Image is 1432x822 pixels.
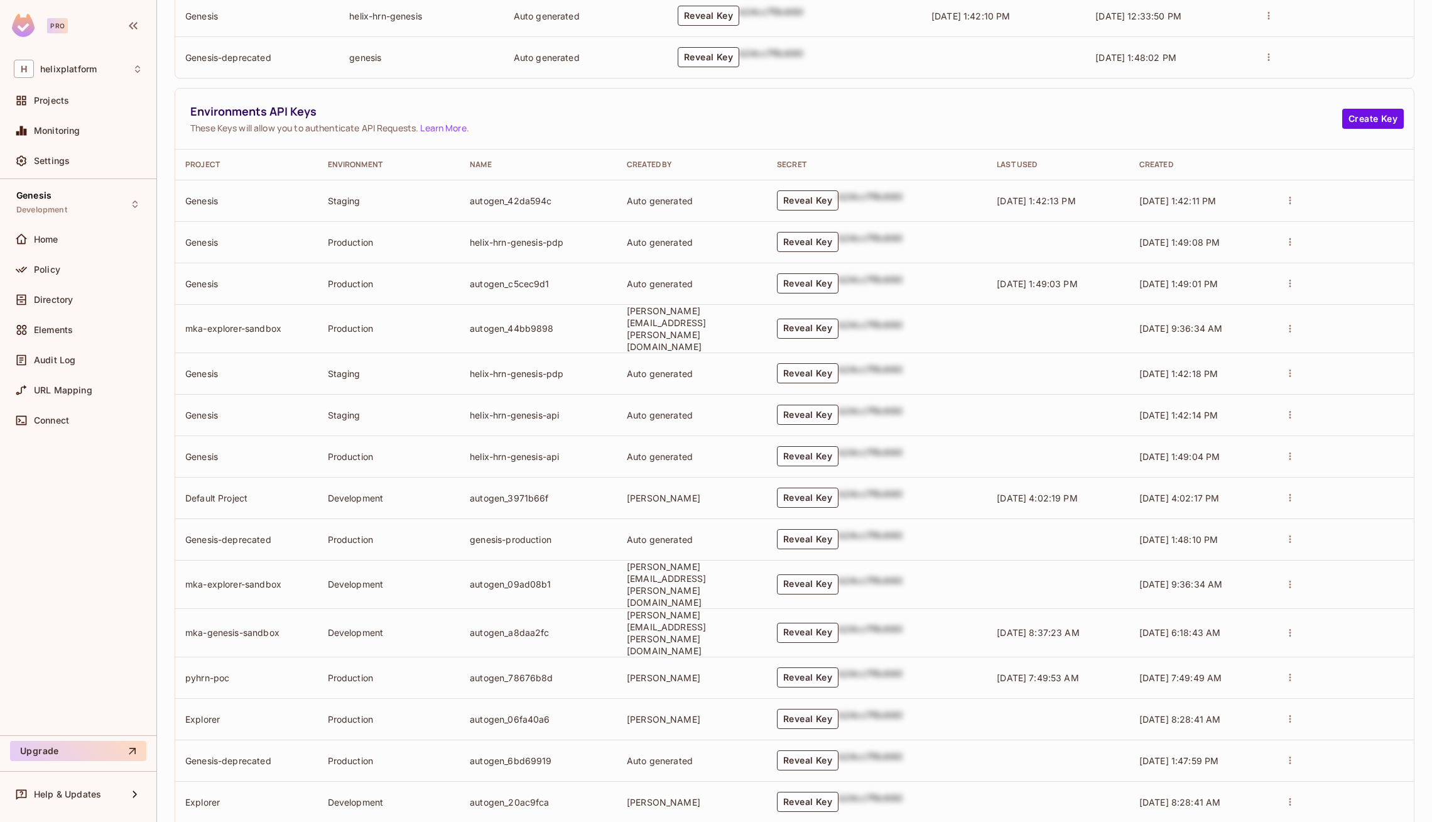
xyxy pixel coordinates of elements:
[617,436,767,477] td: Auto generated
[838,446,903,466] div: b24cc7f8c660
[420,122,466,134] a: Learn More
[504,36,668,78] td: Auto generated
[318,263,460,304] td: Production
[1281,624,1299,642] button: actions
[190,122,1342,134] span: These Keys will allow you to authenticate API Requests. .
[40,64,97,74] span: Workspace: helixplatform
[1281,364,1299,382] button: actions
[931,11,1011,21] span: [DATE] 1:42:10 PM
[1281,752,1299,769] button: actions
[460,436,617,477] td: helix-hrn-genesis-api
[460,221,617,263] td: helix-hrn-genesis-pdp
[739,47,803,67] div: b24cc7f8c660
[460,698,617,740] td: autogen_06fa40a6
[470,160,607,170] div: Name
[1139,534,1218,545] span: [DATE] 1:48:10 PM
[175,657,318,698] td: pyhrn-poc
[1139,755,1219,766] span: [DATE] 1:47:59 PM
[34,415,69,425] span: Connect
[34,385,92,395] span: URL Mapping
[777,750,838,770] button: Reveal Key
[617,740,767,781] td: Auto generated
[838,667,903,688] div: b24cc7f8c660
[838,574,903,595] div: b24cc7f8c660
[1281,489,1299,507] button: actions
[175,221,318,263] td: Genesis
[617,657,767,698] td: [PERSON_NAME]
[777,667,838,688] button: Reveal Key
[175,518,318,560] td: Genesis-deprecated
[1139,451,1220,462] span: [DATE] 1:49:04 PM
[318,608,460,657] td: Development
[460,608,617,657] td: autogen_a8daa2fc
[838,709,903,729] div: b24cc7f8c660
[838,232,903,252] div: b24cc7f8c660
[175,180,318,221] td: Genesis
[175,36,339,78] td: Genesis-deprecated
[1281,233,1299,251] button: actions
[838,750,903,770] div: b24cc7f8c660
[777,405,838,425] button: Reveal Key
[617,518,767,560] td: Auto generated
[460,518,617,560] td: genesis-production
[318,180,460,221] td: Staging
[185,160,308,170] div: Project
[838,488,903,508] div: b24cc7f8c660
[777,190,838,211] button: Reveal Key
[10,741,146,761] button: Upgrade
[1139,672,1222,683] span: [DATE] 7:49:49 AM
[617,180,767,221] td: Auto generated
[318,436,460,477] td: Production
[318,353,460,394] td: Staging
[34,265,60,275] span: Policy
[328,160,450,170] div: Environment
[777,529,838,549] button: Reveal Key
[1281,320,1299,337] button: actions
[997,627,1080,638] span: [DATE] 8:37:23 AM
[460,394,617,436] td: helix-hrn-genesis-api
[997,493,1078,503] span: [DATE] 4:02:19 PM
[1139,579,1223,589] span: [DATE] 9:36:34 AM
[1281,576,1299,593] button: actions
[175,560,318,608] td: mka-explorer-sandbox
[460,180,617,221] td: autogen_42da594c
[617,560,767,608] td: [PERSON_NAME][EMAIL_ADDRESS][PERSON_NAME][DOMAIN_NAME]
[678,47,739,67] button: Reveal Key
[997,672,1079,683] span: [DATE] 7:49:53 AM
[460,657,617,698] td: autogen_78676b8d
[175,477,318,518] td: Default Project
[1139,278,1218,289] span: [DATE] 1:49:01 PM
[838,190,903,211] div: b24cc7f8c660
[777,623,838,643] button: Reveal Key
[34,126,80,136] span: Monitoring
[777,792,838,812] button: Reveal Key
[838,529,903,549] div: b24cc7f8c660
[318,698,460,740] td: Production
[34,295,73,305] span: Directory
[838,319,903,339] div: b24cc7f8c660
[997,278,1078,289] span: [DATE] 1:49:03 PM
[739,6,803,26] div: b24cc7f8c660
[777,232,838,252] button: Reveal Key
[16,205,67,215] span: Development
[1139,160,1262,170] div: Created
[777,160,977,170] div: Secret
[617,304,767,353] td: [PERSON_NAME][EMAIL_ADDRESS][PERSON_NAME][DOMAIN_NAME]
[838,273,903,293] div: b24cc7f8c660
[175,436,318,477] td: Genesis
[34,234,58,244] span: Home
[1139,368,1218,379] span: [DATE] 1:42:18 PM
[190,104,1342,119] span: Environments API Keys
[318,477,460,518] td: Development
[16,190,52,200] span: Genesis
[838,792,903,812] div: b24cc7f8c660
[175,698,318,740] td: Explorer
[777,363,838,383] button: Reveal Key
[777,446,838,466] button: Reveal Key
[1281,447,1299,465] button: actions
[318,304,460,353] td: Production
[1260,48,1277,66] button: actions
[777,574,838,595] button: Reveal Key
[318,560,460,608] td: Development
[1281,710,1299,728] button: actions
